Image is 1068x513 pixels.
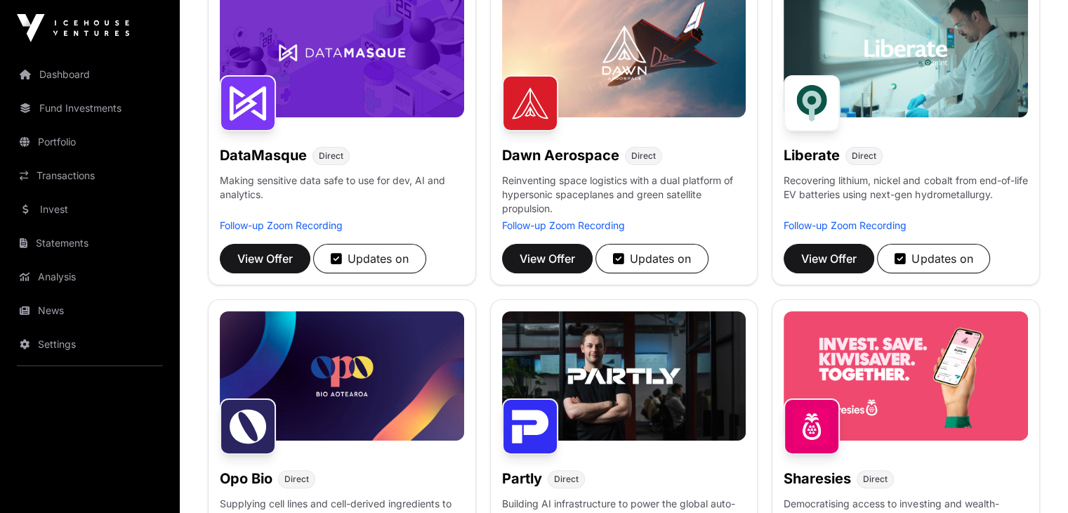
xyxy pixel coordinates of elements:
[554,474,579,485] span: Direct
[284,474,309,485] span: Direct
[784,219,907,231] a: Follow-up Zoom Recording
[502,174,746,219] p: Reinventing space logistics with a dual platform of hypersonic spaceplanes and green satellite pr...
[613,250,691,267] div: Updates on
[220,469,272,488] h1: Opo Bio
[784,174,1028,219] p: Recovering lithium, nickel and cobalt from end-of-life EV batteries using next-gen hydrometallurgy.
[17,14,129,42] img: Icehouse Ventures Logo
[502,145,619,165] h1: Dawn Aerospace
[852,150,876,162] span: Direct
[220,145,307,165] h1: DataMasque
[11,228,169,259] a: Statements
[863,474,888,485] span: Direct
[895,250,973,267] div: Updates on
[11,160,169,191] a: Transactions
[11,126,169,157] a: Portfolio
[784,145,840,165] h1: Liberate
[784,311,1028,441] img: Sharesies-Banner.jpg
[220,244,310,273] button: View Offer
[237,250,293,267] span: View Offer
[11,194,169,225] a: Invest
[220,219,343,231] a: Follow-up Zoom Recording
[595,244,708,273] button: Updates on
[998,446,1068,513] iframe: Chat Widget
[784,75,840,131] img: Liberate
[502,219,625,231] a: Follow-up Zoom Recording
[801,250,857,267] span: View Offer
[220,75,276,131] img: DataMasque
[502,75,558,131] img: Dawn Aerospace
[502,311,746,441] img: Partly-Banner.jpg
[502,244,593,273] button: View Offer
[11,59,169,90] a: Dashboard
[502,469,542,488] h1: Partly
[784,469,851,488] h1: Sharesies
[631,150,656,162] span: Direct
[220,174,464,219] p: Making sensitive data safe to use for dev, AI and analytics.
[11,93,169,124] a: Fund Investments
[220,398,276,455] img: Opo Bio
[520,250,575,267] span: View Offer
[784,398,840,455] img: Sharesies
[11,295,169,326] a: News
[11,261,169,292] a: Analysis
[502,398,558,455] img: Partly
[331,250,409,267] div: Updates on
[313,244,426,273] button: Updates on
[220,311,464,441] img: Opo-Bio-Banner.jpg
[319,150,343,162] span: Direct
[784,244,874,273] button: View Offer
[11,329,169,360] a: Settings
[877,244,990,273] button: Updates on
